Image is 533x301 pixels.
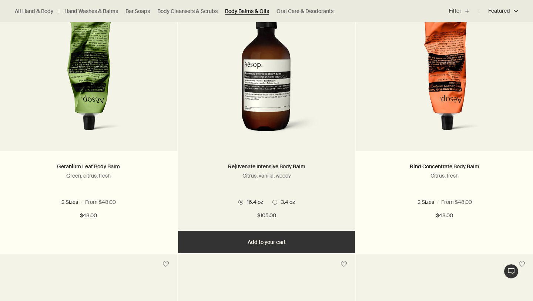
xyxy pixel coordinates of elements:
[97,199,117,205] span: 16.5 oz
[277,199,295,205] span: 3.4 oz
[15,8,53,15] a: All Hand & Body
[479,2,518,20] button: Featured
[11,172,166,179] p: Green, citrus, fresh
[159,258,172,271] button: Save to cabinet
[64,8,118,15] a: Hand Washes & Balms
[157,8,218,15] a: Body Cleansers & Scrubs
[228,163,305,170] a: Rejuvenate Intensive Body Balm
[356,3,533,151] a: Rind Concetrate Body Balm in aluminium tube
[225,8,269,15] a: Body Balms & Oils
[57,163,120,170] a: Geranium Leaf Body Balm
[504,264,519,279] button: Live Assistance
[178,3,355,151] a: Rejuvenate Intensive Body Balm with pump
[276,8,333,15] a: Oral Care & Deodorants
[410,163,479,170] a: Rind Concentrate Body Balm
[453,199,473,205] span: 16.4 oz
[243,199,263,205] span: 16.4 oz
[337,258,351,271] button: Save to cabinet
[367,172,522,179] p: Citrus, fresh
[29,3,148,140] img: Geranium Leaf Body Balm 100 mL in green aluminium tube
[211,3,322,140] img: Rejuvenate Intensive Body Balm with pump
[80,211,97,220] span: $48.00
[125,8,150,15] a: Bar Soaps
[515,258,529,271] button: Save to cabinet
[436,211,453,220] span: $48.00
[385,3,504,140] img: Rind Concetrate Body Balm in aluminium tube
[421,199,439,205] span: 3.4 oz
[449,2,479,20] button: Filter
[65,199,83,205] span: 3.4 oz
[189,172,344,179] p: Citrus, vanilla, woody
[178,231,355,253] button: Add to your cart - $105.00
[257,211,276,220] span: $105.00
